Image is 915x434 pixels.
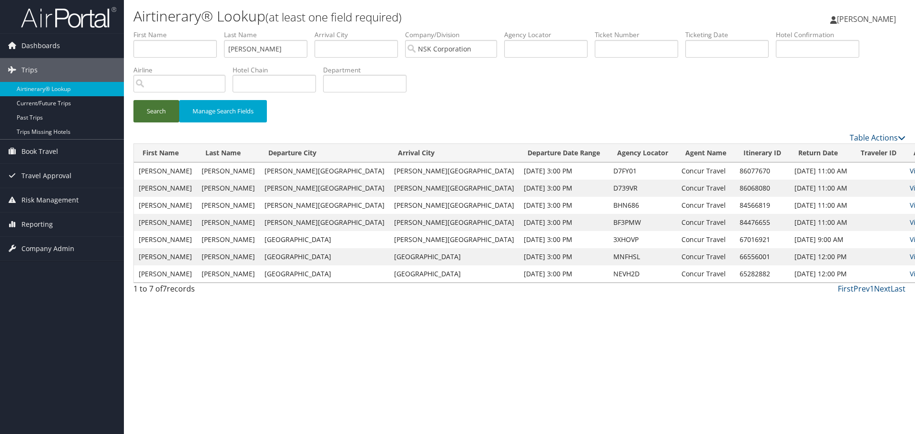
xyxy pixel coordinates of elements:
td: Concur Travel [677,214,735,231]
td: [PERSON_NAME] [134,180,197,197]
td: [DATE] 11:00 AM [790,162,852,180]
td: [DATE] 11:00 AM [790,214,852,231]
th: Return Date: activate to sort column ascending [790,144,852,162]
td: [PERSON_NAME][GEOGRAPHIC_DATA] [389,180,519,197]
span: Dashboards [21,34,60,58]
td: Concur Travel [677,265,735,283]
td: [PERSON_NAME][GEOGRAPHIC_DATA] [260,197,389,214]
div: 1 to 7 of records [133,283,316,299]
span: Risk Management [21,188,79,212]
td: NEVH2D [609,265,677,283]
td: [DATE] 11:00 AM [790,197,852,214]
td: [GEOGRAPHIC_DATA] [260,248,389,265]
label: Ticketing Date [685,30,776,40]
th: First Name: activate to sort column ascending [134,144,197,162]
span: Trips [21,58,38,82]
td: Concur Travel [677,180,735,197]
td: [DATE] 12:00 PM [790,265,852,283]
td: [PERSON_NAME] [134,248,197,265]
td: 86077670 [735,162,790,180]
span: 7 [163,283,167,294]
span: Travel Approval [21,164,71,188]
label: Last Name [224,30,315,40]
td: [DATE] 3:00 PM [519,162,609,180]
label: Airline [133,65,233,75]
button: Search [133,100,179,122]
label: Department [323,65,414,75]
td: [PERSON_NAME] [134,265,197,283]
td: Concur Travel [677,162,735,180]
td: [DATE] 9:00 AM [790,231,852,248]
td: BF3PMW [609,214,677,231]
td: Concur Travel [677,197,735,214]
label: Company/Division [405,30,504,40]
a: [PERSON_NAME] [830,5,905,33]
td: [PERSON_NAME][GEOGRAPHIC_DATA] [260,162,389,180]
td: [GEOGRAPHIC_DATA] [389,265,519,283]
td: [PERSON_NAME] [197,248,260,265]
label: First Name [133,30,224,40]
td: [PERSON_NAME] [134,231,197,248]
label: Ticket Number [595,30,685,40]
h1: Airtinerary® Lookup [133,6,648,26]
td: [PERSON_NAME][GEOGRAPHIC_DATA] [389,231,519,248]
td: [PERSON_NAME] [197,197,260,214]
td: [DATE] 3:00 PM [519,214,609,231]
button: Manage Search Fields [179,100,267,122]
td: 67016921 [735,231,790,248]
td: [DATE] 12:00 PM [790,248,852,265]
a: Next [874,283,891,294]
img: airportal-logo.png [21,6,116,29]
th: Arrival City: activate to sort column ascending [389,144,519,162]
td: [DATE] 11:00 AM [790,180,852,197]
td: MNFHSL [609,248,677,265]
a: First [838,283,854,294]
td: [DATE] 3:00 PM [519,180,609,197]
span: Reporting [21,212,53,236]
span: Company Admin [21,237,74,261]
td: [DATE] 3:00 PM [519,231,609,248]
td: [PERSON_NAME] [197,214,260,231]
td: [PERSON_NAME] [197,162,260,180]
td: 66556001 [735,248,790,265]
td: [PERSON_NAME] [197,265,260,283]
small: (at least one field required) [265,9,402,25]
td: [PERSON_NAME][GEOGRAPHIC_DATA] [389,197,519,214]
a: Table Actions [850,132,905,143]
td: Concur Travel [677,231,735,248]
th: Departure Date Range: activate to sort column ascending [519,144,609,162]
span: [PERSON_NAME] [837,14,896,24]
td: [PERSON_NAME] [134,162,197,180]
label: Agency Locator [504,30,595,40]
span: Book Travel [21,140,58,163]
td: [PERSON_NAME][GEOGRAPHIC_DATA] [260,214,389,231]
td: [GEOGRAPHIC_DATA] [389,248,519,265]
td: [PERSON_NAME] [197,180,260,197]
td: [DATE] 3:00 PM [519,265,609,283]
td: [GEOGRAPHIC_DATA] [260,265,389,283]
th: Itinerary ID: activate to sort column ascending [735,144,790,162]
td: [DATE] 3:00 PM [519,248,609,265]
th: Last Name: activate to sort column ascending [197,144,260,162]
td: [PERSON_NAME][GEOGRAPHIC_DATA] [260,180,389,197]
td: BHN686 [609,197,677,214]
td: 86068080 [735,180,790,197]
label: Hotel Chain [233,65,323,75]
td: [PERSON_NAME] [134,214,197,231]
td: [PERSON_NAME][GEOGRAPHIC_DATA] [389,162,519,180]
td: 3XHOVP [609,231,677,248]
a: 1 [870,283,874,294]
label: Arrival City [315,30,405,40]
td: D7FY01 [609,162,677,180]
td: 65282882 [735,265,790,283]
a: Last [891,283,905,294]
th: Traveler ID: activate to sort column ascending [852,144,905,162]
td: D739VR [609,180,677,197]
th: Departure City: activate to sort column ascending [260,144,389,162]
td: Concur Travel [677,248,735,265]
a: Prev [854,283,870,294]
td: [GEOGRAPHIC_DATA] [260,231,389,248]
td: [DATE] 3:00 PM [519,197,609,214]
th: Agency Locator: activate to sort column ascending [609,144,677,162]
td: [PERSON_NAME] [197,231,260,248]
